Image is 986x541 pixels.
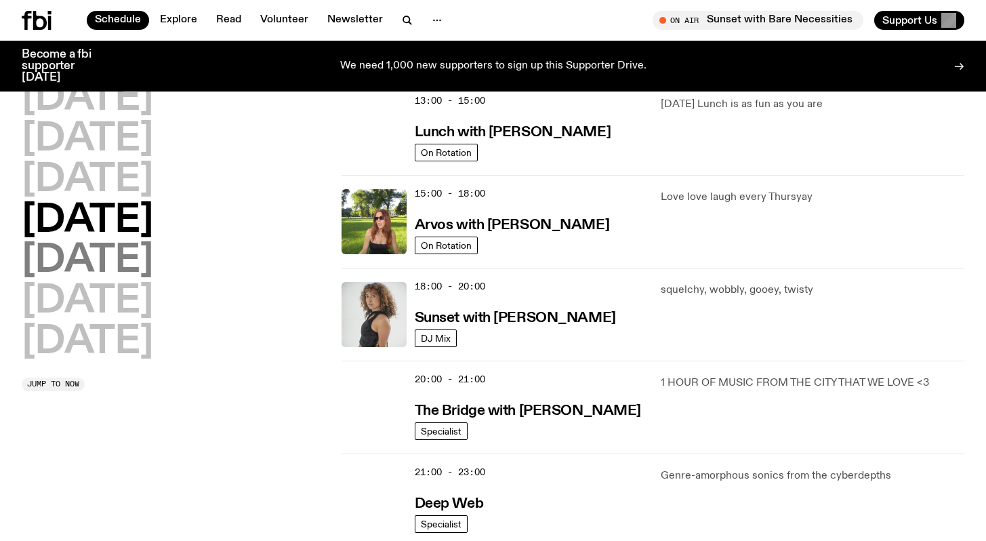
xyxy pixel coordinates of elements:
[421,147,472,157] span: On Rotation
[22,283,153,321] button: [DATE]
[415,144,478,161] a: On Rotation
[340,60,646,73] p: We need 1,000 new supporters to sign up this Supporter Drive.
[421,240,472,250] span: On Rotation
[421,519,461,529] span: Specialist
[342,189,407,254] img: Lizzie Bowles is sitting in a bright green field of grass, with dark sunglasses and a black top. ...
[874,11,964,30] button: Support Us
[415,280,485,293] span: 18:00 - 20:00
[415,466,485,479] span: 21:00 - 23:00
[319,11,391,30] a: Newsletter
[415,216,609,233] a: Arvos with [PERSON_NAME]
[342,282,407,347] img: Tangela looks past her left shoulder into the camera with an inquisitive look. She is wearing a s...
[415,308,616,325] a: Sunset with [PERSON_NAME]
[152,11,205,30] a: Explore
[882,14,937,26] span: Support Us
[415,494,483,511] a: Deep Web
[22,49,108,83] h3: Become a fbi supporter [DATE]
[415,515,468,533] a: Specialist
[661,282,964,298] p: squelchy, wobbly, gooey, twisty
[252,11,316,30] a: Volunteer
[415,401,641,418] a: The Bridge with [PERSON_NAME]
[661,375,964,391] p: 1 HOUR OF MUSIC FROM THE CITY THAT WE LOVE <3
[415,187,485,200] span: 15:00 - 18:00
[415,123,611,140] a: Lunch with [PERSON_NAME]
[661,96,964,113] p: [DATE] Lunch is as fun as you are
[415,237,478,254] a: On Rotation
[415,125,611,140] h3: Lunch with [PERSON_NAME]
[653,11,863,30] button: On AirSunset with Bare Necessities
[661,468,964,484] p: Genre-amorphous sonics from the cyberdepths
[22,378,85,391] button: Jump to now
[342,468,407,533] img: An abstract artwork, in bright blue with amorphous shapes, illustrated shimmers and small drawn c...
[22,121,153,159] button: [DATE]
[415,422,468,440] a: Specialist
[415,373,485,386] span: 20:00 - 21:00
[415,94,485,107] span: 13:00 - 15:00
[208,11,249,30] a: Read
[421,426,461,436] span: Specialist
[415,218,609,233] h3: Arvos with [PERSON_NAME]
[415,311,616,325] h3: Sunset with [PERSON_NAME]
[421,333,451,343] span: DJ Mix
[22,80,153,118] button: [DATE]
[22,323,153,361] button: [DATE]
[22,161,153,199] button: [DATE]
[415,497,483,511] h3: Deep Web
[27,380,79,388] span: Jump to now
[415,329,457,347] a: DJ Mix
[22,242,153,280] button: [DATE]
[342,96,407,161] img: Izzy Page stands above looking down at Opera Bar. She poses in front of the Harbour Bridge in the...
[661,189,964,205] p: Love love laugh every Thursyay
[415,404,641,418] h3: The Bridge with [PERSON_NAME]
[87,11,149,30] a: Schedule
[22,202,153,240] button: [DATE]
